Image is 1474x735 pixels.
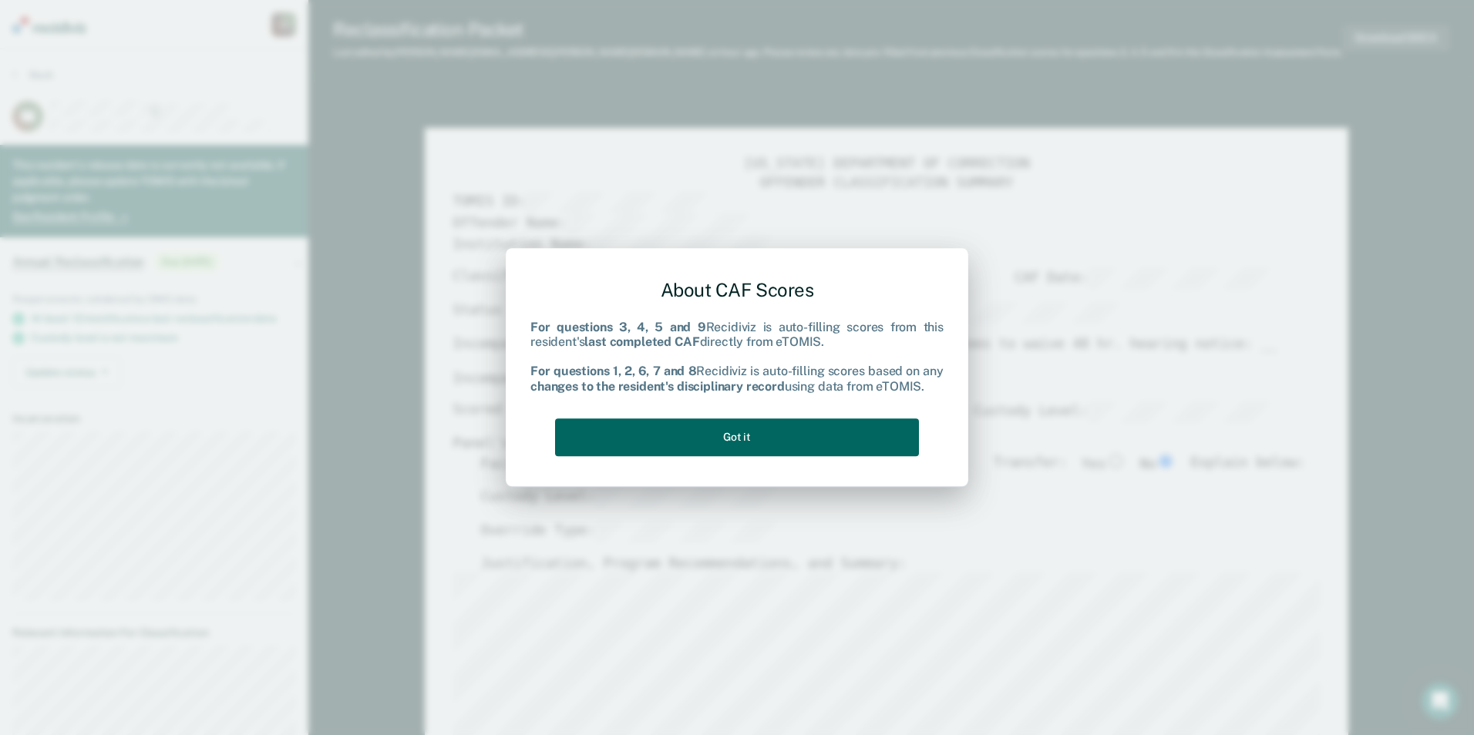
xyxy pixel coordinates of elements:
b: For questions 3, 4, 5 and 9 [530,320,706,334]
b: For questions 1, 2, 6, 7 and 8 [530,364,696,379]
b: last completed CAF [584,334,699,349]
div: Recidiviz is auto-filling scores from this resident's directly from eTOMIS. Recidiviz is auto-fil... [530,320,944,394]
div: About CAF Scores [530,267,944,314]
b: changes to the resident's disciplinary record [530,379,785,394]
button: Got it [555,418,919,456]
